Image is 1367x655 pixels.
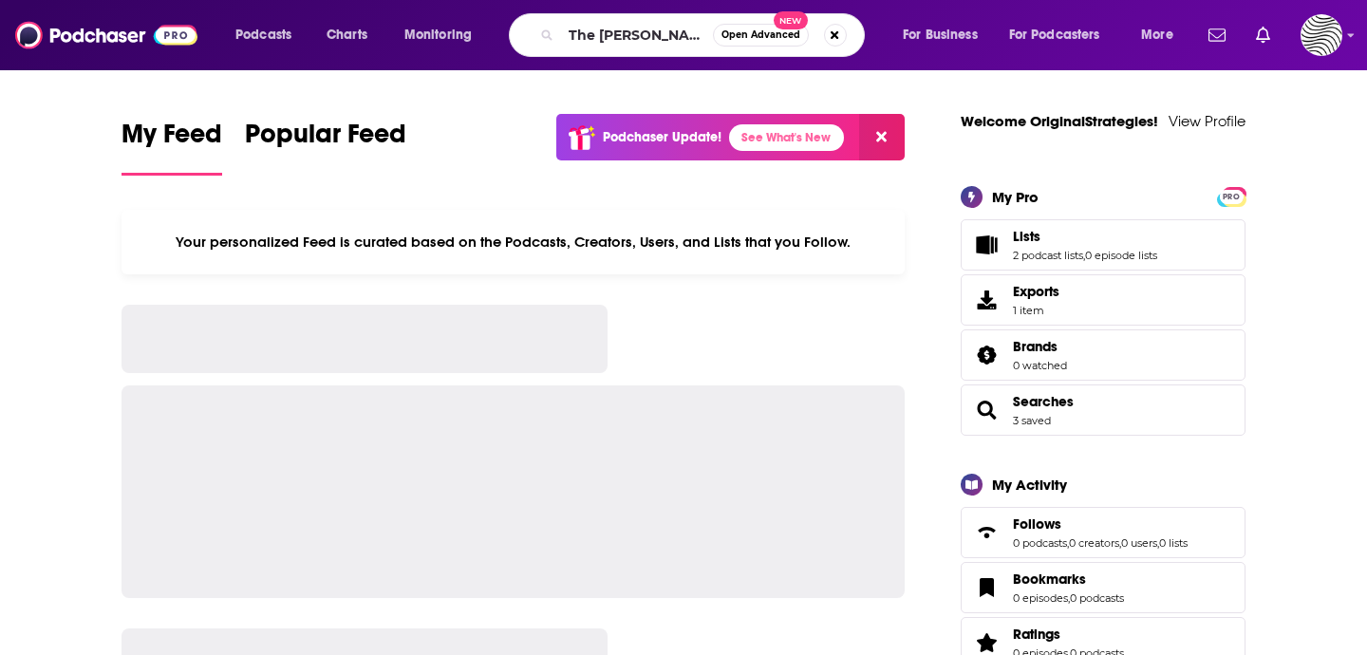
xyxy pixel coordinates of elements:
span: Ratings [1013,626,1060,643]
a: Brands [967,342,1005,368]
span: Bookmarks [1013,571,1086,588]
a: Lists [1013,228,1157,245]
span: , [1157,536,1159,550]
a: Brands [1013,338,1067,355]
a: Ratings [1013,626,1124,643]
a: My Feed [122,118,222,176]
div: Search podcasts, credits, & more... [527,13,883,57]
a: 0 users [1121,536,1157,550]
a: Follows [967,519,1005,546]
span: Bookmarks [961,562,1245,613]
a: Bookmarks [967,574,1005,601]
span: New [774,11,808,29]
a: Show notifications dropdown [1248,19,1278,51]
span: Monitoring [404,22,472,48]
a: 0 podcasts [1070,591,1124,605]
span: , [1067,536,1069,550]
span: , [1119,536,1121,550]
a: 0 episode lists [1085,249,1157,262]
span: Logged in as OriginalStrategies [1301,14,1342,56]
button: open menu [997,20,1128,50]
a: 0 episodes [1013,591,1068,605]
span: Exports [1013,283,1059,300]
button: open menu [222,20,316,50]
a: 0 creators [1069,536,1119,550]
div: My Activity [992,476,1067,494]
a: 3 saved [1013,414,1051,427]
span: , [1068,591,1070,605]
a: Bookmarks [1013,571,1124,588]
a: 2 podcast lists [1013,249,1083,262]
span: Brands [1013,338,1058,355]
img: Podchaser - Follow, Share and Rate Podcasts [15,17,197,53]
div: My Pro [992,188,1039,206]
p: Podchaser Update! [603,129,721,145]
span: Follows [1013,515,1061,533]
span: More [1141,22,1173,48]
span: PRO [1220,190,1243,204]
span: 1 item [1013,304,1059,317]
div: Your personalized Feed is curated based on the Podcasts, Creators, Users, and Lists that you Follow. [122,210,905,274]
a: 0 lists [1159,536,1188,550]
button: Open AdvancedNew [713,24,809,47]
button: open menu [391,20,496,50]
span: Popular Feed [245,118,406,161]
a: Welcome OriginalStrategies! [961,112,1158,130]
input: Search podcasts, credits, & more... [561,20,713,50]
span: Lists [1013,228,1040,245]
a: Charts [314,20,379,50]
a: Show notifications dropdown [1201,19,1233,51]
a: Searches [967,397,1005,423]
a: Popular Feed [245,118,406,176]
a: 0 watched [1013,359,1067,372]
span: Searches [961,384,1245,436]
a: Searches [1013,393,1074,410]
a: 0 podcasts [1013,536,1067,550]
a: Lists [967,232,1005,258]
span: For Podcasters [1009,22,1100,48]
a: See What's New [729,124,844,151]
span: Brands [961,329,1245,381]
span: Open Advanced [721,30,800,40]
span: Charts [327,22,367,48]
img: User Profile [1301,14,1342,56]
span: Lists [961,219,1245,271]
button: open menu [1128,20,1197,50]
span: For Business [903,22,978,48]
a: Exports [961,274,1245,326]
span: My Feed [122,118,222,161]
span: Podcasts [235,22,291,48]
span: Follows [961,507,1245,558]
a: View Profile [1169,112,1245,130]
button: open menu [889,20,1002,50]
button: Show profile menu [1301,14,1342,56]
span: , [1083,249,1085,262]
a: Follows [1013,515,1188,533]
a: PRO [1220,188,1243,202]
span: Exports [967,287,1005,313]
